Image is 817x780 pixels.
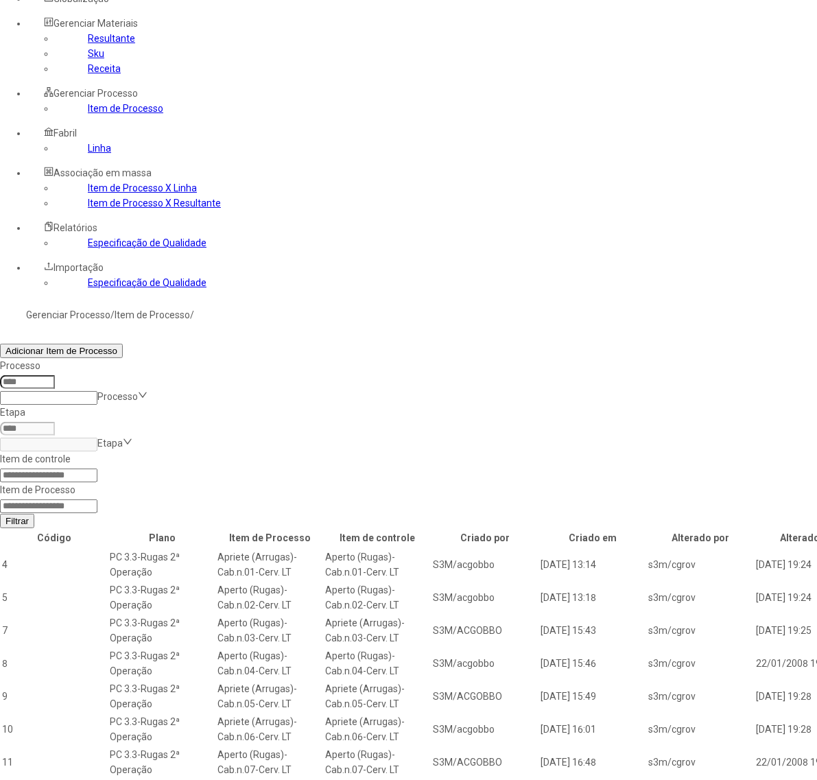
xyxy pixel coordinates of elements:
[88,103,163,114] a: Item de Processo
[217,530,323,546] th: Item de Processo
[217,615,323,646] td: Aperto (Rugas)-Cab.n.03-Cerv. LT
[190,309,194,320] nz-breadcrumb-separator: /
[1,530,108,546] th: Código
[648,549,754,580] td: s3m/cgrov
[110,309,115,320] nz-breadcrumb-separator: /
[109,615,215,646] td: PC 3.3-Rugas 2ª Operação
[26,309,110,320] a: Gerenciar Processo
[648,713,754,745] td: s3m/cgrov
[54,128,77,139] span: Fabril
[324,549,431,580] td: Aperto (Rugas)-Cab.n.01-Cerv. LT
[432,681,538,712] td: S3M/ACGOBBO
[540,530,646,546] th: Criado em
[432,549,538,580] td: S3M/acgobbo
[324,582,431,613] td: Aperto (Rugas)-Cab.n.02-Cerv. LT
[324,615,431,646] td: Apriete (Arrugas)-Cab.n.03-Cerv. LT
[432,582,538,613] td: S3M/acgobbo
[54,222,97,233] span: Relatórios
[54,262,104,273] span: Importação
[540,648,646,679] td: [DATE] 15:46
[648,681,754,712] td: s3m/cgrov
[324,713,431,745] td: Apriete (Arrugas)-Cab.n.06-Cerv. LT
[324,746,431,778] td: Aperto (Rugas)-Cab.n.07-Cerv. LT
[5,346,117,356] span: Adicionar Item de Processo
[109,549,215,580] td: PC 3.3-Rugas 2ª Operação
[217,582,323,613] td: Aperto (Rugas)-Cab.n.02-Cerv. LT
[432,713,538,745] td: S3M/acgobbo
[217,648,323,679] td: Aperto (Rugas)-Cab.n.04-Cerv. LT
[324,681,431,712] td: Apriete (Arrugas)-Cab.n.05-Cerv. LT
[432,530,538,546] th: Criado por
[88,237,206,248] a: Especificação de Qualidade
[88,182,197,193] a: Item de Processo X Linha
[115,309,190,320] a: Item de Processo
[1,615,108,646] td: 7
[109,582,215,613] td: PC 3.3-Rugas 2ª Operação
[648,615,754,646] td: s3m/cgrov
[648,648,754,679] td: s3m/cgrov
[540,615,646,646] td: [DATE] 15:43
[1,582,108,613] td: 5
[54,18,138,29] span: Gerenciar Materiais
[648,582,754,613] td: s3m/cgrov
[217,713,323,745] td: Apriete (Arrugas)-Cab.n.06-Cerv. LT
[109,681,215,712] td: PC 3.3-Rugas 2ª Operação
[97,391,138,402] nz-select-placeholder: Processo
[324,648,431,679] td: Aperto (Rugas)-Cab.n.04-Cerv. LT
[648,746,754,778] td: s3m/cgrov
[217,549,323,580] td: Apriete (Arrugas)-Cab.n.01-Cerv. LT
[109,530,215,546] th: Plano
[540,681,646,712] td: [DATE] 15:49
[109,713,215,745] td: PC 3.3-Rugas 2ª Operação
[54,88,138,99] span: Gerenciar Processo
[88,198,221,209] a: Item de Processo X Resultante
[648,530,754,546] th: Alterado por
[1,648,108,679] td: 8
[1,713,108,745] td: 10
[432,615,538,646] td: S3M/ACGOBBO
[54,167,152,178] span: Associação em massa
[109,648,215,679] td: PC 3.3-Rugas 2ª Operação
[540,713,646,745] td: [DATE] 16:01
[88,48,104,59] a: Sku
[324,530,431,546] th: Item de controle
[88,63,121,74] a: Receita
[217,681,323,712] td: Apriete (Arrugas)-Cab.n.05-Cerv. LT
[1,746,108,778] td: 11
[432,746,538,778] td: S3M/ACGOBBO
[217,746,323,778] td: Aperto (Rugas)-Cab.n.07-Cerv. LT
[97,438,123,449] nz-select-placeholder: Etapa
[88,143,111,154] a: Linha
[540,746,646,778] td: [DATE] 16:48
[540,582,646,613] td: [DATE] 13:18
[1,549,108,580] td: 4
[88,33,135,44] a: Resultante
[109,746,215,778] td: PC 3.3-Rugas 2ª Operação
[88,277,206,288] a: Especificação de Qualidade
[540,549,646,580] td: [DATE] 13:14
[5,516,29,526] span: Filtrar
[432,648,538,679] td: S3M/acgobbo
[1,681,108,712] td: 9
